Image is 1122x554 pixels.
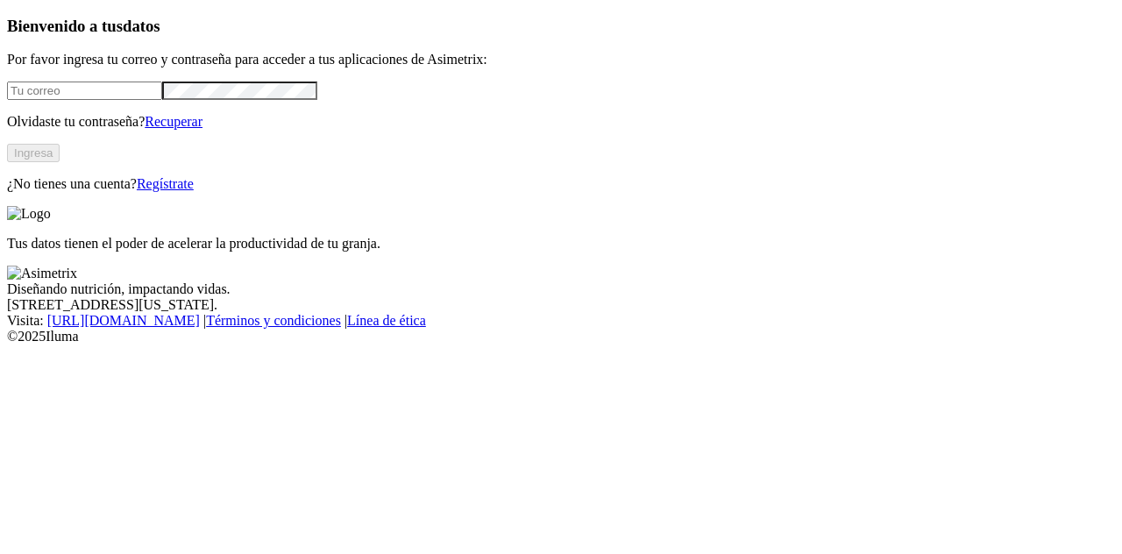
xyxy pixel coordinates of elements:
a: Regístrate [137,176,194,191]
a: Recuperar [145,114,202,129]
h3: Bienvenido a tus [7,17,1115,36]
img: Asimetrix [7,266,77,281]
input: Tu correo [7,82,162,100]
button: Ingresa [7,144,60,162]
div: © 2025 Iluma [7,329,1115,344]
div: [STREET_ADDRESS][US_STATE]. [7,297,1115,313]
div: Visita : | | [7,313,1115,329]
p: Olvidaste tu contraseña? [7,114,1115,130]
div: Diseñando nutrición, impactando vidas. [7,281,1115,297]
p: Por favor ingresa tu correo y contraseña para acceder a tus aplicaciones de Asimetrix: [7,52,1115,67]
a: Línea de ética [347,313,426,328]
p: Tus datos tienen el poder de acelerar la productividad de tu granja. [7,236,1115,252]
a: [URL][DOMAIN_NAME] [47,313,200,328]
a: Términos y condiciones [206,313,341,328]
p: ¿No tienes una cuenta? [7,176,1115,192]
span: datos [123,17,160,35]
img: Logo [7,206,51,222]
